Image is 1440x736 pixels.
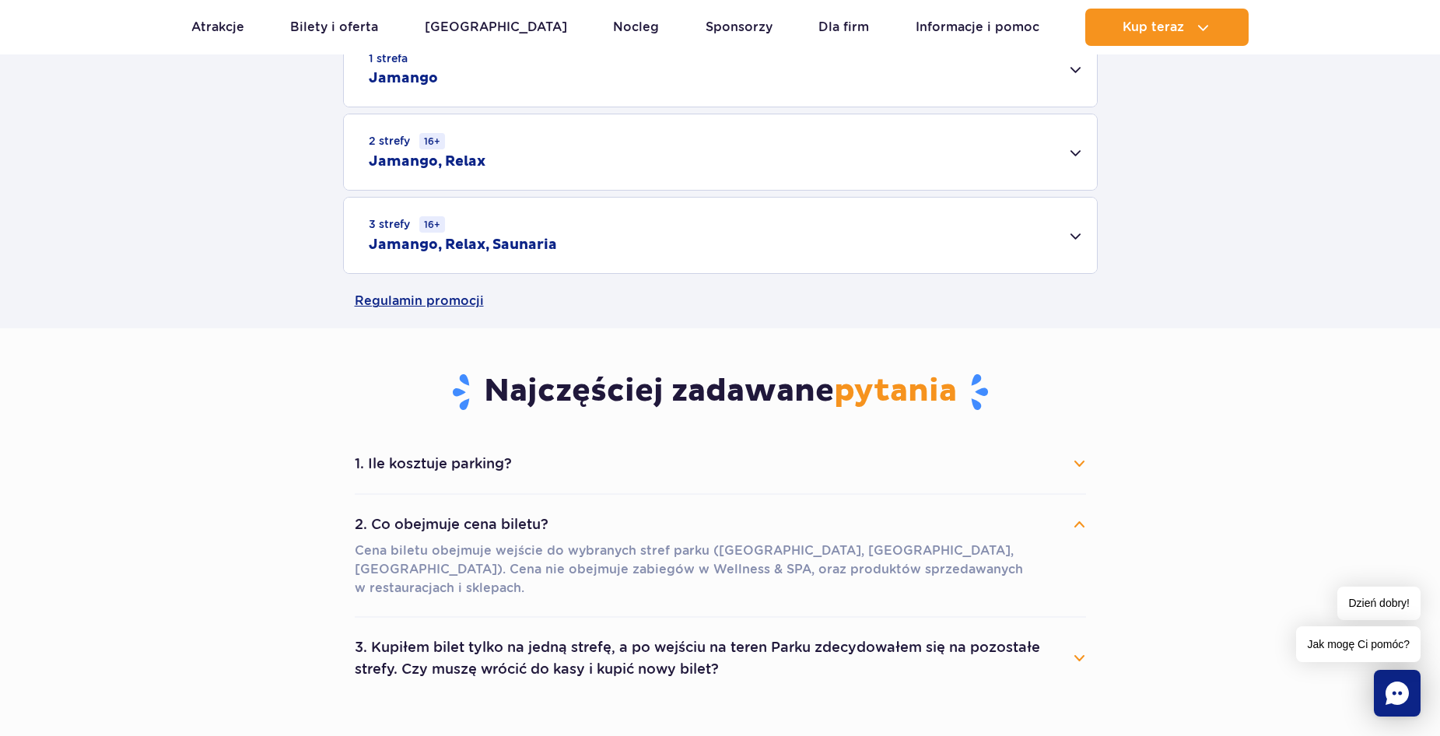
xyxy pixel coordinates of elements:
[613,9,659,46] a: Nocleg
[1296,626,1421,662] span: Jak mogę Ci pomóc?
[369,236,557,254] h2: Jamango, Relax, Saunaria
[355,447,1086,481] button: 1. Ile kosztuje parking?
[1337,587,1421,620] span: Dzień dobry!
[355,372,1086,412] h3: Najczęściej zadawane
[916,9,1039,46] a: Informacje i pomoc
[355,274,1086,328] a: Regulamin promocji
[191,9,244,46] a: Atrakcje
[1085,9,1249,46] button: Kup teraz
[818,9,869,46] a: Dla firm
[355,541,1086,598] p: Cena biletu obejmuje wejście do wybranych stref parku ([GEOGRAPHIC_DATA], [GEOGRAPHIC_DATA], [GEO...
[369,216,445,233] small: 3 strefy
[834,372,957,411] span: pytania
[1374,670,1421,717] div: Chat
[425,9,567,46] a: [GEOGRAPHIC_DATA]
[369,152,485,171] h2: Jamango, Relax
[706,9,773,46] a: Sponsorzy
[355,507,1086,541] button: 2. Co obejmuje cena biletu?
[369,133,445,149] small: 2 strefy
[355,630,1086,686] button: 3. Kupiłem bilet tylko na jedną strefę, a po wejściu na teren Parku zdecydowałem się na pozostałe...
[290,9,378,46] a: Bilety i oferta
[1123,20,1184,34] span: Kup teraz
[369,51,408,66] small: 1 strefa
[419,133,445,149] small: 16+
[369,69,438,88] h2: Jamango
[419,216,445,233] small: 16+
